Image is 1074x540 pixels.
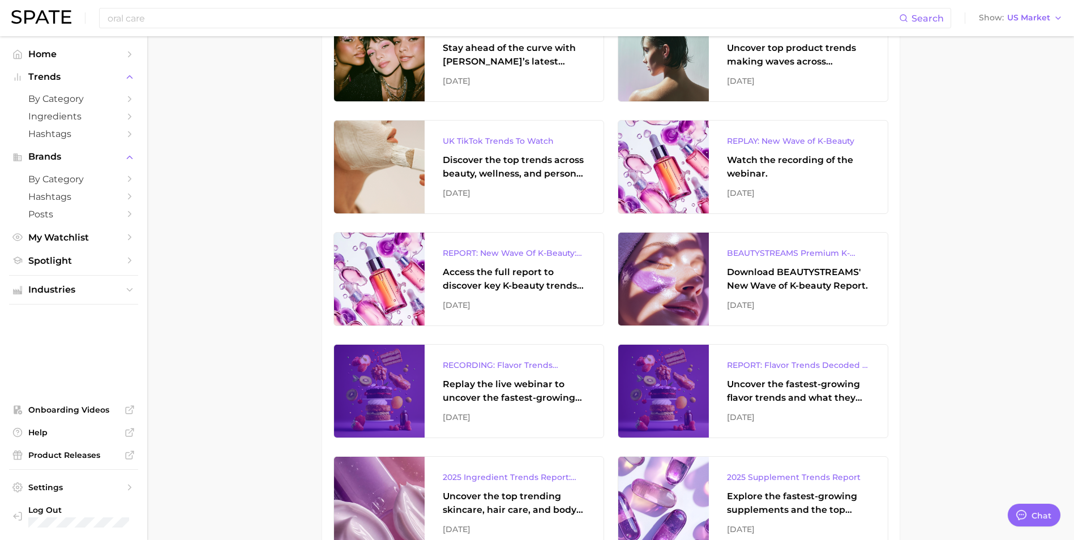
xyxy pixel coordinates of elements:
[443,153,585,181] div: Discover the top trends across beauty, wellness, and personal care on TikTok [GEOGRAPHIC_DATA].
[28,49,119,59] span: Home
[28,191,119,202] span: Hashtags
[727,490,870,517] div: Explore the fastest-growing supplements and the top wellness concerns driving consumer demand
[443,298,585,312] div: [DATE]
[9,424,138,441] a: Help
[727,74,870,88] div: [DATE]
[727,265,870,293] div: Download BEAUTYSTREAMS' New Wave of K-beauty Report.
[28,93,119,104] span: by Category
[28,482,119,492] span: Settings
[9,125,138,143] a: Hashtags
[618,232,888,326] a: BEAUTYSTREAMS Premium K-beauty Trends ReportDownload BEAUTYSTREAMS' New Wave of K-beauty Report.[...
[9,502,138,531] a: Log out. Currently logged in with e-mail kailey.hendriksma@amway.com.
[333,232,604,326] a: REPORT: New Wave Of K-Beauty: [GEOGRAPHIC_DATA]’s Trending Innovations In Skincare & Color Cosmet...
[9,229,138,246] a: My Watchlist
[443,74,585,88] div: [DATE]
[9,281,138,298] button: Industries
[28,232,119,243] span: My Watchlist
[727,378,870,405] div: Uncover the fastest-growing flavor trends and what they signal about evolving consumer tastes.
[979,15,1004,21] span: Show
[727,153,870,181] div: Watch the recording of the webinar.
[106,8,899,28] input: Search here for a brand, industry, or ingredient
[443,41,585,68] div: Stay ahead of the curve with [PERSON_NAME]’s latest monthly tracker, spotlighting the fastest-gro...
[28,255,119,266] span: Spotlight
[9,188,138,205] a: Hashtags
[443,378,585,405] div: Replay the live webinar to uncover the fastest-growing flavor trends and what they signal about e...
[443,246,585,260] div: REPORT: New Wave Of K-Beauty: [GEOGRAPHIC_DATA]’s Trending Innovations In Skincare & Color Cosmetics
[618,344,888,438] a: REPORT: Flavor Trends Decoded - What's New & What's Next According to TikTok & GoogleUncover the ...
[9,252,138,269] a: Spotlight
[9,45,138,63] a: Home
[618,120,888,214] a: REPLAY: New Wave of K-BeautyWatch the recording of the webinar.[DATE]
[11,10,71,24] img: SPATE
[443,134,585,148] div: UK TikTok Trends To Watch
[727,298,870,312] div: [DATE]
[727,186,870,200] div: [DATE]
[9,90,138,108] a: by Category
[9,148,138,165] button: Brands
[28,174,119,185] span: by Category
[1007,15,1050,21] span: US Market
[976,11,1066,25] button: ShowUS Market
[443,522,585,536] div: [DATE]
[28,128,119,139] span: Hashtags
[727,410,870,424] div: [DATE]
[912,13,944,24] span: Search
[28,285,119,295] span: Industries
[727,522,870,536] div: [DATE]
[443,410,585,424] div: [DATE]
[727,246,870,260] div: BEAUTYSTREAMS Premium K-beauty Trends Report
[727,470,870,484] div: 2025 Supplement Trends Report
[9,205,138,223] a: Posts
[28,450,119,460] span: Product Releases
[28,152,119,162] span: Brands
[9,68,138,85] button: Trends
[443,358,585,372] div: RECORDING: Flavor Trends Decoded - What's New & What's Next According to TikTok & Google
[9,170,138,188] a: by Category
[727,41,870,68] div: Uncover top product trends making waves across platforms — along with key insights into benefits,...
[333,8,604,102] a: Spate Monthly TikTok Brands TrackerStay ahead of the curve with [PERSON_NAME]’s latest monthly tr...
[443,186,585,200] div: [DATE]
[28,505,156,515] span: Log Out
[9,447,138,464] a: Product Releases
[443,265,585,293] div: Access the full report to discover key K-beauty trends influencing [DATE] beauty market
[333,344,604,438] a: RECORDING: Flavor Trends Decoded - What's New & What's Next According to TikTok & GoogleReplay th...
[28,111,119,122] span: Ingredients
[727,358,870,372] div: REPORT: Flavor Trends Decoded - What's New & What's Next According to TikTok & Google
[333,120,604,214] a: UK TikTok Trends To WatchDiscover the top trends across beauty, wellness, and personal care on Ti...
[618,8,888,102] a: 2025 Hair Report: Care & Styling ProductsUncover top product trends making waves across platforms...
[443,490,585,517] div: Uncover the top trending skincare, hair care, and body care ingredients capturing attention on Go...
[9,401,138,418] a: Onboarding Videos
[28,209,119,220] span: Posts
[28,427,119,438] span: Help
[727,134,870,148] div: REPLAY: New Wave of K-Beauty
[28,405,119,415] span: Onboarding Videos
[28,72,119,82] span: Trends
[443,470,585,484] div: 2025 Ingredient Trends Report: The Ingredients Defining Beauty in [DATE]
[9,479,138,496] a: Settings
[9,108,138,125] a: Ingredients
